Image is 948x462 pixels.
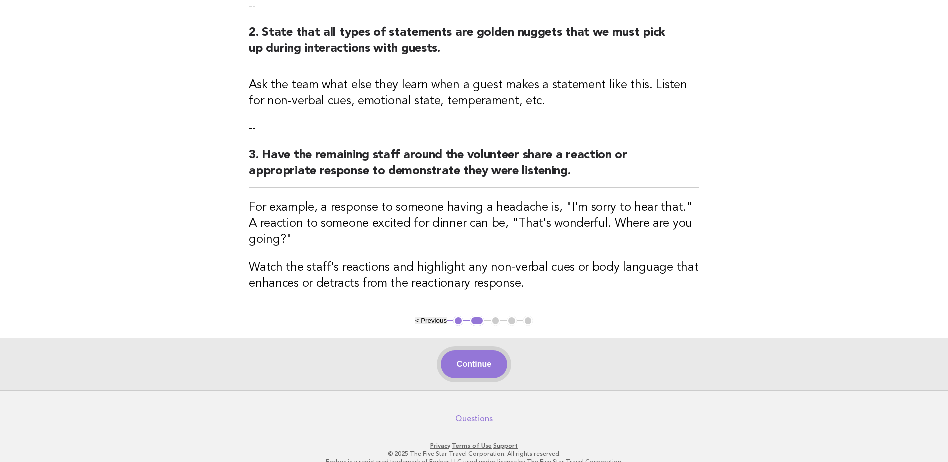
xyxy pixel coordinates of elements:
[455,414,493,424] a: Questions
[168,450,780,458] p: © 2025 The Five Star Travel Corporation. All rights reserved.
[493,442,518,449] a: Support
[249,77,699,109] h3: Ask the team what else they learn when a guest makes a statement like this. Listen for non-verbal...
[249,121,699,135] p: --
[249,147,699,188] h2: 3. Have the remaining staff around the volunteer share a reaction or appropriate response to demo...
[249,260,699,292] h3: Watch the staff's reactions and highlight any non-verbal cues or body language that enhances or d...
[249,25,699,65] h2: 2. State that all types of statements are golden nuggets that we must pick up during interactions...
[415,317,447,324] button: < Previous
[249,200,699,248] h3: For example, a response to someone having a headache is, "I'm sorry to hear that." A reaction to ...
[470,316,484,326] button: 2
[441,350,507,378] button: Continue
[453,316,463,326] button: 1
[452,442,492,449] a: Terms of Use
[430,442,450,449] a: Privacy
[168,442,780,450] p: · ·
